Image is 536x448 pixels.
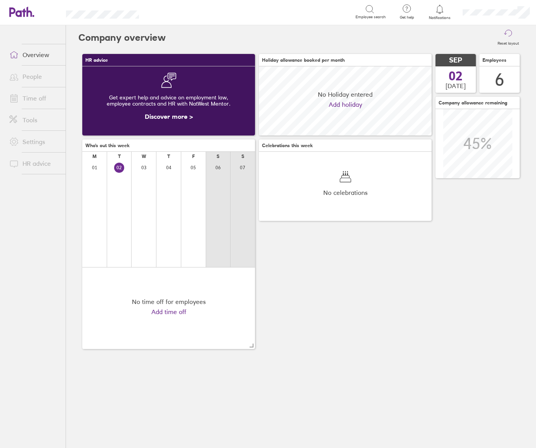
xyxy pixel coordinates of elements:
[323,189,368,196] span: No celebrations
[394,15,420,20] span: Get help
[3,69,66,84] a: People
[88,88,249,113] div: Get expert help and advice on employment law, employee contracts and HR with NatWest Mentor.
[3,156,66,171] a: HR advice
[3,112,66,128] a: Tools
[142,154,146,159] div: W
[493,39,524,46] label: Reset layout
[446,82,466,89] span: [DATE]
[241,154,244,159] div: S
[145,113,193,120] a: Discover more >
[449,56,462,64] span: SEP
[85,57,108,63] span: HR advice
[167,154,170,159] div: T
[3,134,66,149] a: Settings
[3,90,66,106] a: Time off
[132,298,206,305] div: No time off for employees
[151,308,186,315] a: Add time off
[482,57,507,63] span: Employees
[495,70,504,90] div: 6
[262,57,345,63] span: Holiday allowance booked per month
[92,154,97,159] div: M
[118,154,121,159] div: T
[427,16,453,20] span: Notifications
[262,143,313,148] span: Celebrations this week
[493,25,524,50] button: Reset layout
[427,4,453,20] a: Notifications
[85,143,130,148] span: Who's out this week
[449,70,463,82] span: 02
[356,15,386,19] span: Employee search
[192,154,195,159] div: F
[78,25,166,50] h2: Company overview
[329,101,362,108] a: Add holiday
[318,91,373,98] span: No Holiday entered
[217,154,219,159] div: S
[3,47,66,63] a: Overview
[160,8,180,15] div: Search
[439,100,507,106] span: Company allowance remaining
